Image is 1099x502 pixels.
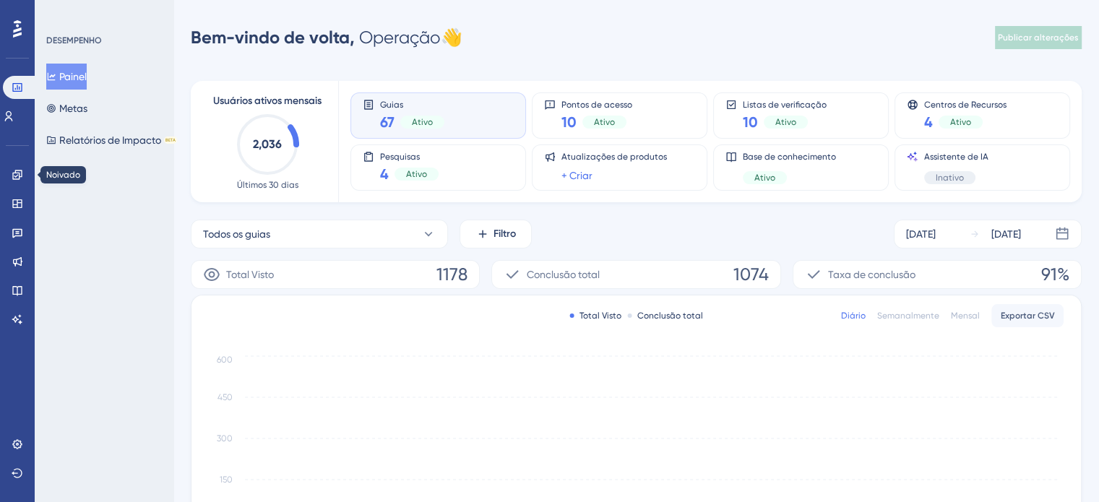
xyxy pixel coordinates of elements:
[237,180,298,190] font: Últimos 30 dias
[217,354,233,364] tspan: 600
[380,113,395,131] font: 67
[226,269,274,280] font: Total Visto
[253,137,282,151] text: 2,036
[203,228,270,240] font: Todos os guias
[743,113,758,131] font: 10
[743,100,827,110] font: Listas de verificação
[906,228,936,240] font: [DATE]
[59,103,87,114] font: Metas
[494,228,516,240] font: Filtro
[1001,311,1055,321] font: Exportar CSV
[775,117,796,127] font: Ativo
[995,26,1082,49] button: Publicar alterações
[217,433,233,443] tspan: 300
[743,152,836,162] font: Base de conhecimento
[561,170,592,181] font: + Criar
[441,27,462,48] font: 👋
[46,127,177,153] button: Relatórios de ImpactoBETA
[733,263,769,286] span: 1074
[46,95,87,121] button: Metas
[46,35,102,46] font: DESEMPENHO
[561,113,577,131] font: 10
[165,137,176,142] font: BETA
[191,220,448,248] button: Todos os guias
[380,152,420,162] font: Pesquisas
[991,304,1064,327] button: Exportar CSV
[46,64,87,90] button: Painel
[579,311,621,321] font: Total Visto
[924,113,933,131] font: 4
[924,100,1007,110] font: Centros de Recursos
[359,27,441,48] font: Operação
[754,173,775,183] font: Ativo
[59,134,161,146] font: Relatórios de Impacto
[924,152,988,162] font: Assistente de IA
[1041,263,1069,286] span: 91%
[991,228,1021,240] font: [DATE]
[828,269,915,280] font: Taxa de conclusão
[436,263,467,286] span: 1178
[951,311,980,321] font: Mensal
[220,475,233,485] tspan: 150
[527,269,600,280] font: Conclusão total
[406,169,427,179] font: Ativo
[217,392,233,402] tspan: 450
[380,100,403,110] font: Guias
[460,220,532,248] button: Filtro
[637,311,703,321] font: Conclusão total
[59,71,87,82] font: Painel
[380,165,389,183] font: 4
[594,117,615,127] font: Ativo
[950,117,971,127] font: Ativo
[561,152,667,162] font: Atualizações de produtos
[412,117,433,127] font: Ativo
[191,27,355,48] font: Bem-vindo de volta,
[998,33,1079,43] font: Publicar alterações
[561,100,632,110] font: Pontos de acesso
[936,173,964,183] font: Inativo
[841,311,866,321] font: Diário
[213,95,322,107] font: Usuários ativos mensais
[877,311,939,321] font: Semanalmente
